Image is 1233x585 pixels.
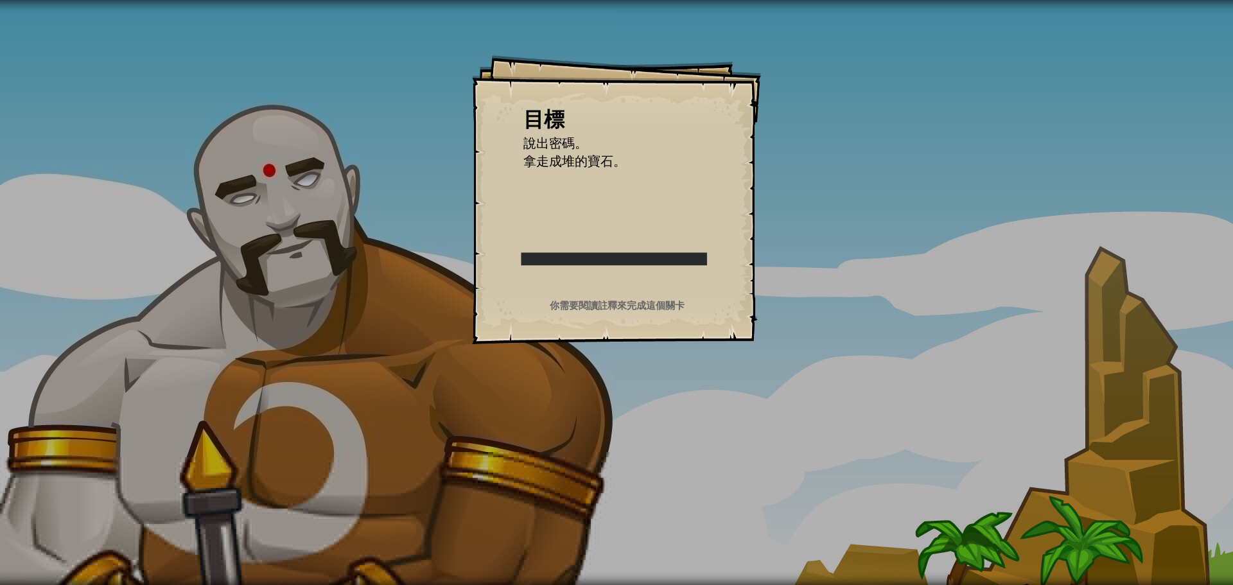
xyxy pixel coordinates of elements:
div: 目標 [523,105,710,134]
p: 你需要閱讀註釋來完成這個關卡 [488,299,746,312]
span: 拿走成堆的寶石。 [523,152,626,170]
span: 說出密碼。 [523,134,588,152]
li: 說出密碼。 [507,134,706,153]
li: 拿走成堆的寶石。 [507,152,706,171]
